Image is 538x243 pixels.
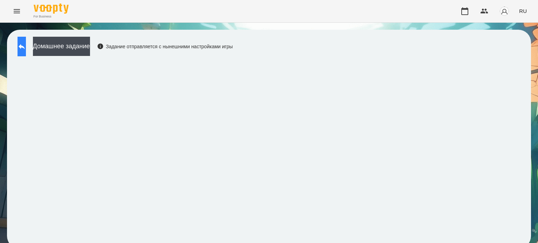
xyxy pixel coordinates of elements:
[516,5,530,17] button: RU
[34,14,69,19] span: For Business
[8,3,25,20] button: Menu
[519,7,527,15] span: RU
[33,37,90,56] button: Домашнее задание
[97,43,233,50] div: Задание отправляется с нынешними настройками игры
[499,6,509,16] img: avatar_s.png
[34,3,69,14] img: Voopty Logo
